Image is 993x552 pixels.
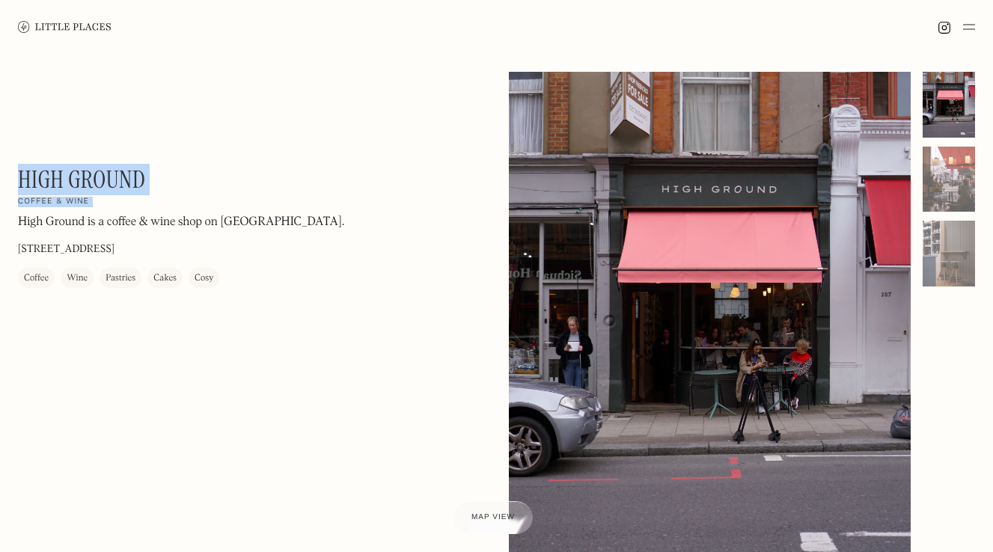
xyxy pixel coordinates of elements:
[471,513,515,521] span: Map view
[453,501,533,534] a: Map view
[67,272,88,286] div: Wine
[24,272,49,286] div: Coffee
[18,165,145,194] h1: High Ground
[18,214,344,232] p: High Ground is a coffee & wine shop on [GEOGRAPHIC_DATA].
[153,272,177,286] div: Cakes
[106,272,135,286] div: Pastries
[18,197,89,208] h2: Coffee & wine
[195,272,213,286] div: Cosy
[18,242,114,258] p: [STREET_ADDRESS]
